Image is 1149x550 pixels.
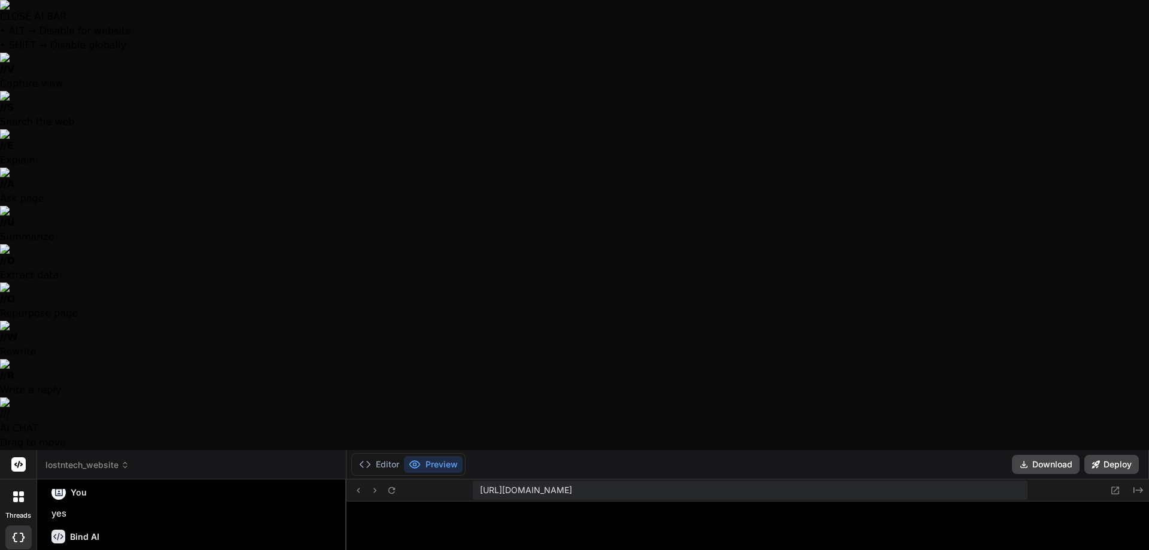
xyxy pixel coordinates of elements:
[70,531,99,543] h6: Bind AI
[5,511,31,521] label: threads
[354,456,404,473] button: Editor
[1084,455,1139,474] button: Deploy
[45,459,129,471] span: lostntech_website
[51,507,335,521] p: yes
[71,487,87,499] h6: You
[1012,455,1080,474] button: Download
[480,484,572,496] span: [URL][DOMAIN_NAME]
[404,456,463,473] button: Preview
